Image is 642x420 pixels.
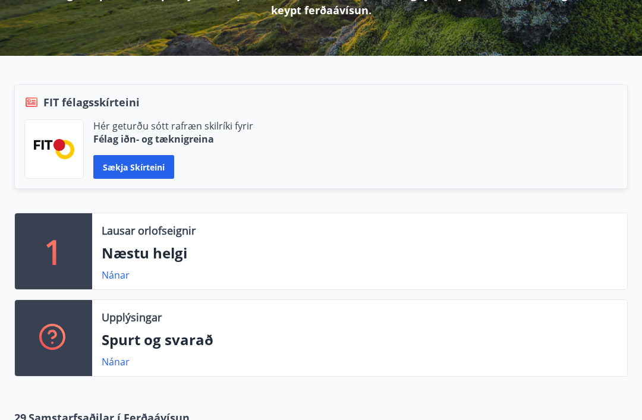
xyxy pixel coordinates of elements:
[93,155,174,179] button: Sækja skírteini
[102,355,130,368] a: Nánar
[102,330,618,350] p: Spurt og svarað
[43,94,140,110] span: FIT félagsskírteini
[102,269,130,282] a: Nánar
[102,310,162,325] p: Upplýsingar
[34,139,74,159] img: FPQVkF9lTnNbbaRSFyT17YYeljoOGk5m51IhT0bO.png
[102,243,618,263] p: Næstu helgi
[44,229,63,274] p: 1
[102,223,196,238] p: Lausar orlofseignir
[93,132,253,146] p: Félag iðn- og tæknigreina
[93,119,253,132] p: Hér geturðu sótt rafræn skilríki fyrir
